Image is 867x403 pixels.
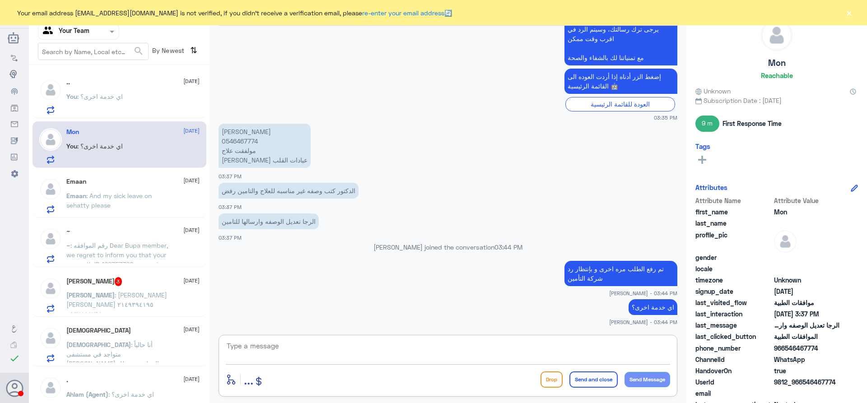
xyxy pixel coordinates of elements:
span: 2025-09-22T12:35:19.173Z [774,287,839,296]
img: defaultAdmin.png [39,227,62,250]
span: locale [695,264,772,273]
span: profile_pic [695,230,772,251]
span: 03:37 PM [219,235,242,241]
span: موافقات الطبية [774,298,839,307]
h5: Mohammed [66,327,131,334]
span: : رقم الموافقه Dear Bupa member, we regret to inform you that your pre-auth ID 122757390 was not ... [66,241,168,315]
span: [DEMOGRAPHIC_DATA] [66,341,131,348]
span: last_message [695,320,772,330]
span: ChannelId [695,355,772,364]
span: ... [244,371,253,387]
span: last_clicked_button [695,332,772,341]
span: last_name [695,218,772,228]
span: Emaan [66,192,86,199]
span: true [774,366,839,375]
button: search [133,44,144,59]
h5: Mon [768,58,786,68]
span: You [66,93,77,100]
h5: .. [66,79,70,86]
img: defaultAdmin.png [39,79,62,101]
span: [DATE] [183,127,200,135]
span: First Response Time [722,119,782,128]
span: last_interaction [695,309,772,319]
img: defaultAdmin.png [39,277,62,300]
span: [DATE] [183,325,200,334]
button: Drop [541,371,563,388]
span: 2025-09-22T12:37:35.914Z [774,309,839,319]
img: defaultAdmin.png [39,376,62,399]
span: الموافقات الطبية [774,332,839,341]
span: 3 [115,277,122,286]
p: 22/9/2025, 3:37 PM [219,183,359,199]
a: re-enter your email address [362,9,444,17]
span: null [774,253,839,262]
p: 22/9/2025, 3:35 PM [564,69,677,94]
span: UserId [695,377,772,387]
span: Attribute Value [774,196,839,205]
span: Attribute Name [695,196,772,205]
span: email [695,389,772,398]
span: الرجا تعديل الوصفه وارسالها للتامين [774,320,839,330]
span: 03:37 PM [219,173,242,179]
span: [DATE] [183,226,200,234]
span: 03:37 PM [219,204,242,210]
span: null [774,389,839,398]
img: defaultAdmin.png [39,178,62,200]
img: defaultAdmin.png [774,230,797,253]
span: gender [695,253,772,262]
span: 966546467774 [774,343,839,353]
h6: Tags [695,142,710,150]
h5: Emaan [66,178,86,185]
p: 22/9/2025, 3:37 PM [219,124,311,168]
span: timezone [695,275,772,285]
i: ⇅ [190,43,197,58]
span: [DATE] [183,277,200,285]
span: Unknown [774,275,839,285]
span: Mon [774,207,839,217]
span: By Newest [149,43,186,61]
span: first_name [695,207,772,217]
span: 03:44 PM [494,243,522,251]
span: 03:35 PM [654,114,677,121]
input: Search by Name, Local etc… [38,43,148,60]
button: Avatar [6,380,23,397]
span: null [774,264,839,273]
h5: ~ [66,227,70,235]
img: defaultAdmin.png [39,327,62,349]
button: Send and close [569,371,618,388]
span: last_visited_flow [695,298,772,307]
span: [DATE] [183,375,200,383]
div: العودة للقائمة الرئيسية [565,97,675,111]
span: [DATE] [183,77,200,85]
p: [PERSON_NAME] joined the conversation [219,242,677,252]
span: [PERSON_NAME] [66,291,115,299]
h5: Mon [66,128,79,136]
span: Ahlam (Agent) [66,390,108,398]
p: 22/9/2025, 3:37 PM [219,213,319,229]
span: 9812_966546467774 [774,377,839,387]
i: check [9,353,20,364]
span: [PERSON_NAME] - 03:44 PM [609,318,677,326]
img: defaultAdmin.png [761,20,792,51]
button: Send Message [625,372,670,387]
h5: . [66,376,68,384]
span: 9 m [695,116,719,132]
span: : اي خدمة اخرى؟ [108,390,154,398]
span: Unknown [695,86,731,96]
button: ... [244,369,253,389]
span: search [133,46,144,56]
span: ~ [66,241,70,249]
span: [PERSON_NAME] - 03:44 PM [609,289,677,297]
h6: Attributes [695,183,727,191]
span: signup_date [695,287,772,296]
h6: Reachable [761,71,793,79]
span: HandoverOn [695,366,772,375]
span: Your email address [EMAIL_ADDRESS][DOMAIN_NAME] is not verified, if you didn't receive a verifica... [17,8,452,18]
p: 22/9/2025, 3:44 PM [629,299,677,315]
span: 2 [774,355,839,364]
span: You [66,142,77,150]
img: defaultAdmin.png [39,128,62,151]
span: : [PERSON_NAME] [PERSON_NAME] ٢١٤٩٣٩٤١٩٥ ٠٥٣٢٨٨٨٢٩١ [66,291,167,318]
button: × [844,8,853,17]
span: : And my sick leave on sehatty please [66,192,152,209]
